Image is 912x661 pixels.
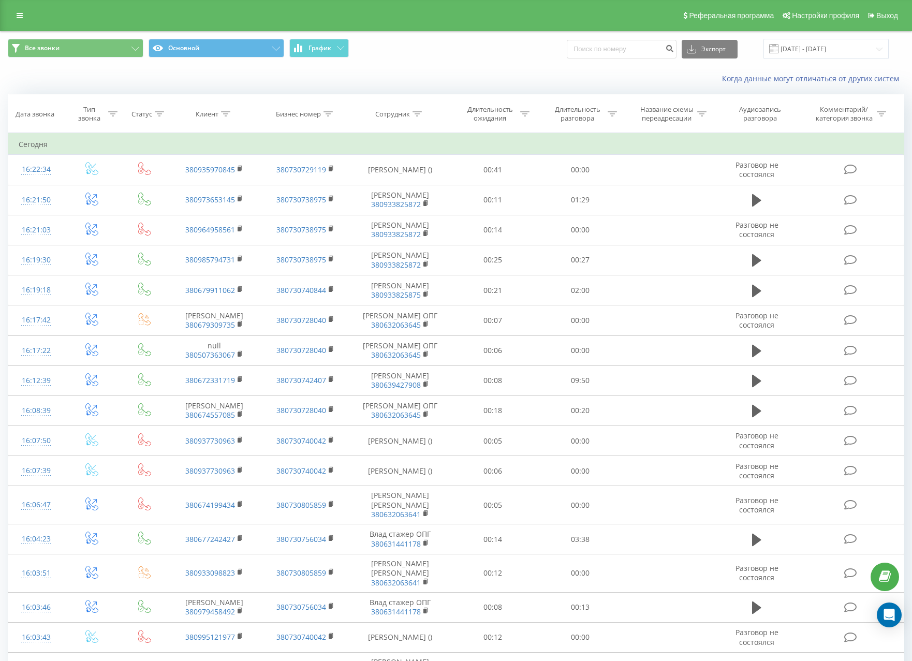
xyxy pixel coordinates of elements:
td: 00:21 [449,275,536,305]
td: 00:18 [449,395,536,425]
td: Влад стажер ОПГ [351,592,449,622]
a: 380933825875 [371,290,421,300]
a: 380672331719 [185,375,235,385]
input: Поиск по номеру [567,40,676,58]
a: 380730728040 [276,405,326,415]
td: 00:05 [449,486,536,524]
td: 00:20 [536,395,624,425]
div: Комментарий/категория звонка [814,105,874,123]
td: [PERSON_NAME] [169,305,260,335]
span: Выход [876,11,898,20]
a: 380677242427 [185,534,235,544]
td: 00:14 [449,524,536,554]
td: [PERSON_NAME] [PERSON_NAME] [351,486,449,524]
td: 02:00 [536,275,624,305]
td: [PERSON_NAME] [169,592,260,622]
span: Настройки профиля [792,11,859,20]
a: 380631441178 [371,607,421,616]
a: 380730728040 [276,315,326,325]
div: 16:12:39 [19,371,54,391]
a: 380730742407 [276,375,326,385]
div: 16:17:42 [19,310,54,330]
a: 380979458492 [185,607,235,616]
div: 16:08:39 [19,401,54,421]
button: Все звонки [8,39,143,57]
a: 380730756034 [276,534,326,544]
a: 380631441178 [371,539,421,549]
a: 380964958561 [185,225,235,234]
div: Название схемы переадресации [639,105,695,123]
td: [PERSON_NAME] [351,275,449,305]
a: 380937730963 [185,466,235,476]
a: 380730805859 [276,500,326,510]
td: 00:14 [449,215,536,245]
a: 380730740042 [276,632,326,642]
span: Разговор не состоялся [736,311,778,330]
td: [PERSON_NAME] [351,245,449,275]
td: 00:12 [449,554,536,593]
div: 16:22:34 [19,159,54,180]
div: Бизнес номер [276,110,321,119]
a: 380679911062 [185,285,235,295]
button: Основной [149,39,284,57]
td: [PERSON_NAME] () [351,155,449,185]
a: 380730805859 [276,568,326,578]
span: Разговор не состоялся [736,563,778,582]
td: [PERSON_NAME] [351,365,449,395]
td: 00:41 [449,155,536,185]
td: 00:12 [449,622,536,652]
td: 00:00 [536,305,624,335]
a: 380933825872 [371,260,421,270]
span: Реферальная программа [689,11,774,20]
div: Сотрудник [375,110,410,119]
a: 380674557085 [185,410,235,420]
div: Аудиозапись разговора [727,105,794,123]
td: 00:00 [536,215,624,245]
td: Сегодня [8,134,904,155]
td: 00:07 [449,305,536,335]
a: 380730738975 [276,225,326,234]
td: 00:05 [449,426,536,456]
a: 380995121977 [185,632,235,642]
button: График [289,39,349,57]
a: 380639427908 [371,380,421,390]
td: 09:50 [536,365,624,395]
a: 380679309735 [185,320,235,330]
div: Статус [131,110,152,119]
a: Когда данные могут отличаться от других систем [722,74,904,83]
td: [PERSON_NAME] ОПГ [351,305,449,335]
span: Разговор не состоялся [736,627,778,647]
td: [PERSON_NAME] () [351,426,449,456]
a: 380730738975 [276,255,326,265]
td: [PERSON_NAME] [351,215,449,245]
a: 380632063645 [371,350,421,360]
a: 380674199434 [185,500,235,510]
a: 380730738975 [276,195,326,204]
div: 16:21:50 [19,190,54,210]
a: 380632063641 [371,509,421,519]
a: 380933825872 [371,199,421,209]
span: Разговор не состоялся [736,461,778,480]
div: 16:03:51 [19,563,54,583]
a: 380507363067 [185,350,235,360]
a: 380935970845 [185,165,235,174]
div: 16:19:30 [19,250,54,270]
span: Разговор не состоялся [736,495,778,515]
td: [PERSON_NAME] [169,395,260,425]
a: 380973653145 [185,195,235,204]
a: 380632063641 [371,578,421,587]
div: Длительность разговора [550,105,605,123]
td: [PERSON_NAME] ОПГ [351,395,449,425]
td: 00:00 [536,155,624,185]
div: 16:19:18 [19,280,54,300]
td: 03:38 [536,524,624,554]
a: 380933098823 [185,568,235,578]
td: 00:00 [536,622,624,652]
div: 16:03:43 [19,627,54,648]
div: Клиент [196,110,218,119]
td: 00:00 [536,426,624,456]
span: Разговор не состоялся [736,160,778,179]
a: 380730740844 [276,285,326,295]
td: 00:27 [536,245,624,275]
div: 16:07:50 [19,431,54,451]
